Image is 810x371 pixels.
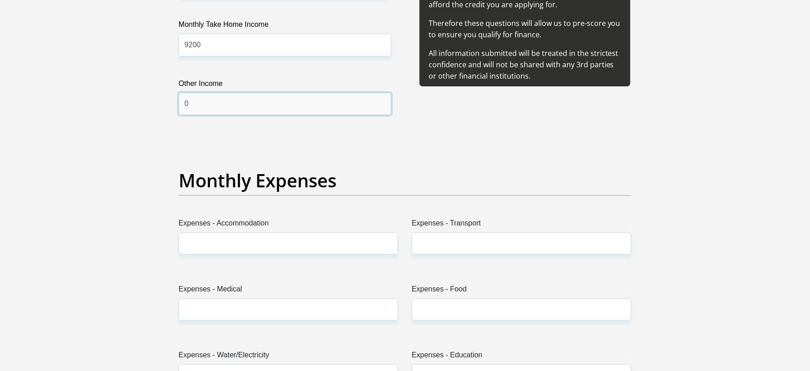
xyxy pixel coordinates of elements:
[412,232,631,255] input: Expenses - Transport
[179,232,398,255] input: Expenses - Accommodation
[179,284,398,298] label: Expenses - Medical
[179,170,631,191] h2: Monthly Expenses
[412,284,631,298] label: Expenses - Food
[412,298,631,321] input: Expenses - Food
[179,19,391,34] label: Monthly Take Home Income
[179,34,391,56] input: Monthly Take Home Income
[412,350,631,364] label: Expenses - Education
[179,218,398,232] label: Expenses - Accommodation
[179,298,398,321] input: Expenses - Medical
[179,78,391,93] label: Other Income
[412,218,631,232] label: Expenses - Transport
[179,350,398,364] label: Expenses - Water/Electricity
[179,93,391,115] input: Other Income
